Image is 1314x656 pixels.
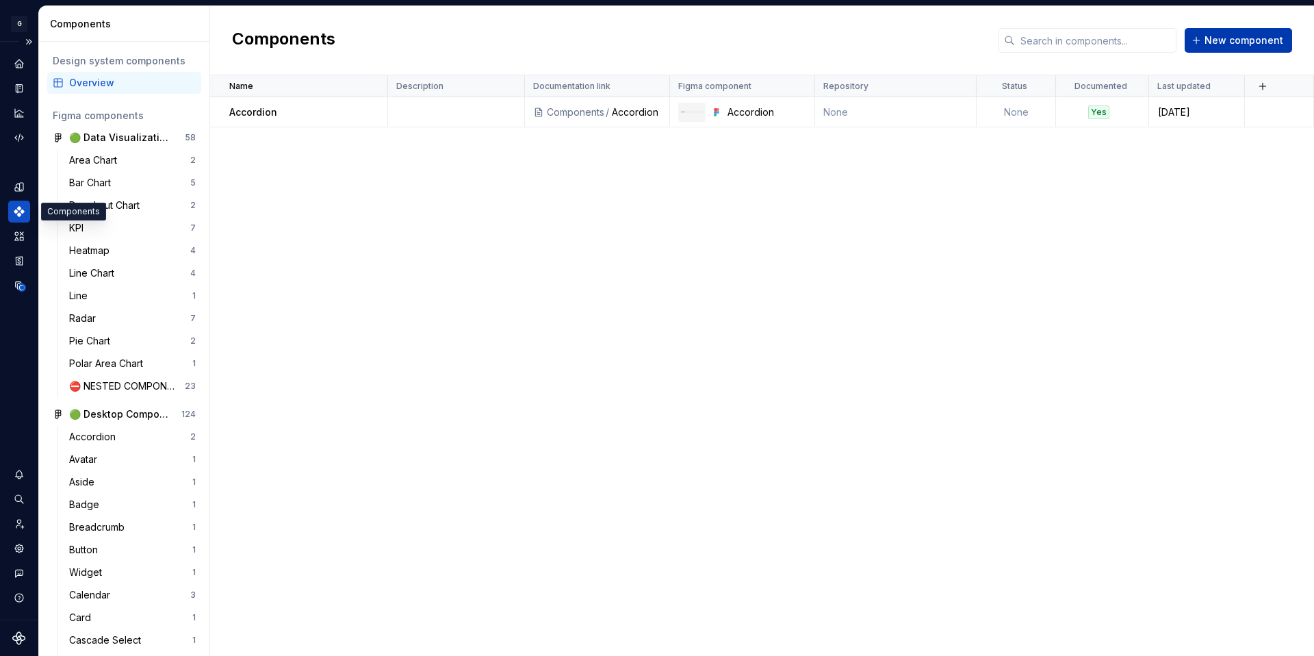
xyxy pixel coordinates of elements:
[69,131,171,144] div: 🟢 Data Visualization Components - Libraries - Gridspertise DS
[192,499,196,510] div: 1
[64,194,201,216] a: Doughnut Chart2
[69,176,116,190] div: Bar Chart
[69,379,185,393] div: ⛔️ NESTED COMPONENTS
[69,312,101,325] div: Radar
[396,81,443,92] p: Description
[181,409,196,420] div: 124
[190,245,196,256] div: 4
[1002,81,1027,92] p: Status
[8,562,30,584] button: Contact support
[47,403,201,425] a: 🟢 Desktop Components - Libraries - Gridspertise DS124
[47,127,201,149] a: 🟢 Data Visualization Components - Libraries - Gridspertise DS58
[190,177,196,188] div: 5
[69,407,171,421] div: 🟢 Desktop Components - Libraries - Gridspertise DS
[192,358,196,369] div: 1
[12,631,26,645] a: Supernova Logo
[547,105,604,119] div: Components
[8,513,30,535] a: Invite team
[823,81,868,92] p: Repository
[69,153,123,167] div: Area Chart
[41,203,106,220] div: Components
[1015,28,1176,53] input: Search in components...
[11,16,27,32] div: G
[50,17,204,31] div: Components
[69,289,93,303] div: Line
[64,471,201,493] a: Aside1
[192,522,196,533] div: 1
[64,494,201,516] a: Badge1
[69,357,149,370] div: Polar Area Chart
[185,381,196,392] div: 23
[8,250,30,272] a: Storybook stories
[69,588,116,602] div: Calendar
[64,629,201,651] a: Cascade Select1
[185,132,196,143] div: 58
[192,477,196,488] div: 1
[192,567,196,578] div: 1
[8,464,30,485] div: Notifications
[190,431,196,442] div: 2
[69,475,100,489] div: Aside
[190,268,196,279] div: 4
[8,538,30,559] div: Settings
[192,290,196,301] div: 1
[69,633,146,647] div: Cascade Select
[64,262,201,284] a: Line Chart4
[69,334,116,348] div: Pie Chart
[8,176,30,198] a: Design tokens
[3,9,36,38] button: G
[8,488,30,510] button: Search ⌘K
[190,223,196,234] div: 7
[977,97,1056,127] td: None
[815,97,977,127] td: None
[533,81,610,92] p: Documentation link
[190,155,196,166] div: 2
[192,544,196,555] div: 1
[64,240,201,262] a: Heatmap4
[69,76,196,90] div: Overview
[69,430,121,444] div: Accordion
[47,72,201,94] a: Overview
[19,32,38,51] button: Expand sidebar
[64,562,201,583] a: Widget1
[69,498,105,512] div: Badge
[69,566,107,579] div: Widget
[8,127,30,149] a: Code automation
[53,109,196,123] div: Figma components
[190,336,196,346] div: 2
[69,221,89,235] div: KPI
[8,102,30,124] div: Analytics
[8,201,30,223] a: Components
[64,607,201,629] a: Card1
[64,584,201,606] a: Calendar3
[64,539,201,561] a: Button1
[8,275,30,297] a: Data sources
[64,449,201,470] a: Avatar1
[64,285,201,307] a: Line1
[64,217,201,239] a: KPI7
[1088,105,1109,119] div: Yes
[8,53,30,75] a: Home
[69,266,120,280] div: Line Chart
[8,77,30,99] div: Documentation
[64,516,201,538] a: Breadcrumb1
[8,225,30,247] a: Assets
[192,635,196,646] div: 1
[190,313,196,324] div: 7
[64,172,201,194] a: Bar Chart5
[1157,81,1211,92] p: Last updated
[69,453,103,466] div: Avatar
[69,520,130,534] div: Breadcrumb
[53,54,196,68] div: Design system components
[604,105,612,119] div: /
[232,28,335,53] h2: Components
